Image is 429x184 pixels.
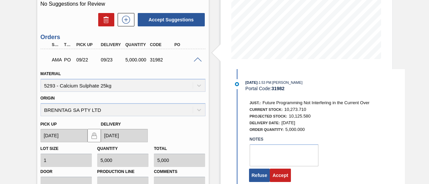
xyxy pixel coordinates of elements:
[41,71,61,76] label: Material
[148,42,175,47] div: Code
[289,114,311,119] span: 10,125.580
[41,167,92,177] label: Door
[235,82,239,86] img: atual
[62,57,74,62] div: Purchase order
[87,129,101,142] button: locked
[97,167,148,177] label: Production Line
[114,13,134,26] div: New suggestion
[250,135,318,144] label: Notes
[250,108,283,112] span: Current Stock:
[154,146,167,151] label: Total
[250,114,287,118] span: Projected Stock:
[41,1,205,7] p: No Suggestions for Review
[41,122,57,127] label: Pick up
[95,13,114,26] div: Delete Suggestions
[284,107,306,112] span: 10,273.710
[173,42,199,47] div: PO
[154,167,205,177] label: Comments
[250,128,284,132] span: Order Quantity:
[101,129,148,142] input: mm/dd/yyyy
[124,42,150,47] div: Quantity
[97,146,118,151] label: Quantity
[271,80,303,84] span: : [PERSON_NAME]
[134,12,205,27] div: Accept Suggestions
[50,52,62,67] div: Awaiting Manager Approval
[250,121,280,125] span: Delivery Date:
[124,57,150,62] div: 5,000.000
[101,122,121,127] label: Delivery
[41,129,87,142] input: mm/dd/yyyy
[271,86,285,91] strong: 31982
[41,146,59,151] label: Lot size
[250,101,261,105] span: Just.:
[270,169,291,182] button: Accept
[99,57,126,62] div: 09/23/2025
[138,13,205,26] button: Accept Suggestions
[50,42,62,47] div: Step
[262,100,369,105] span: Future Programming Not Interfering in the Current Over
[148,57,175,62] div: 31982
[245,86,405,91] div: Portal Code:
[245,80,257,84] span: [DATE]
[249,169,270,182] button: Refuse
[258,81,271,84] span: - 1:53 PM
[41,34,205,41] h3: Orders
[285,127,305,132] span: 5,000.000
[62,42,74,47] div: Type
[99,42,126,47] div: Delivery
[282,120,295,125] span: [DATE]
[75,42,101,47] div: Pick up
[52,57,60,62] p: AMA
[75,57,101,62] div: 09/22/2025
[90,132,98,140] img: locked
[41,96,55,101] label: Origin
